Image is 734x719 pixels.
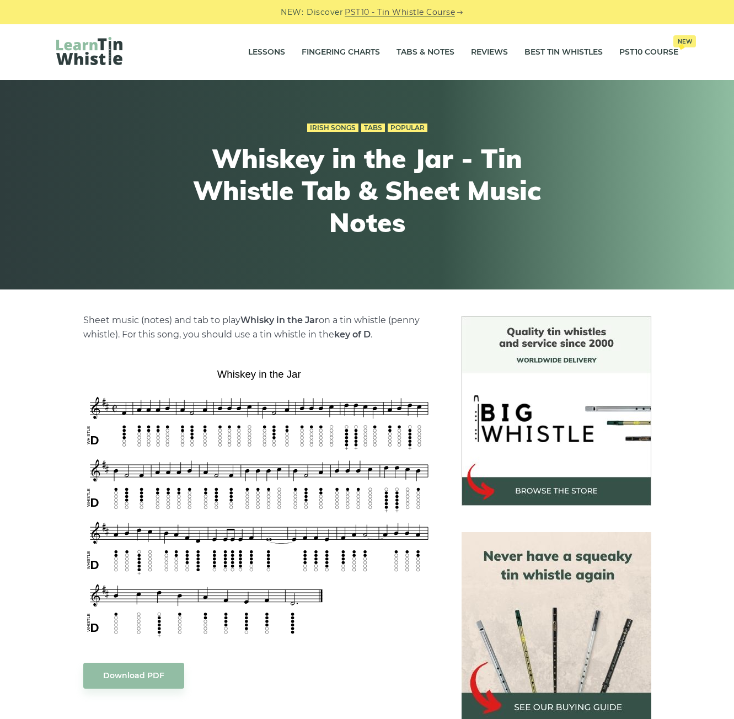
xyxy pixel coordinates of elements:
a: Fingering Charts [302,39,380,66]
img: Whiskey in the Jar Tin Whistle Tab & Sheet Music [83,364,435,640]
a: Download PDF [83,663,184,689]
a: Popular [388,124,427,132]
a: PST10 CourseNew [619,39,678,66]
strong: Whisky in the Jar [240,315,319,325]
a: Tabs & Notes [397,39,454,66]
a: Best Tin Whistles [524,39,603,66]
h1: Whiskey in the Jar - Tin Whistle Tab & Sheet Music Notes [164,143,570,238]
p: Sheet music (notes) and tab to play on a tin whistle (penny whistle). For this song, you should u... [83,313,435,342]
a: Reviews [471,39,508,66]
a: Irish Songs [307,124,358,132]
span: New [673,35,696,47]
img: BigWhistle Tin Whistle Store [462,316,651,506]
a: Tabs [361,124,385,132]
img: LearnTinWhistle.com [56,37,122,65]
strong: key of D [334,329,371,340]
a: Lessons [248,39,285,66]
